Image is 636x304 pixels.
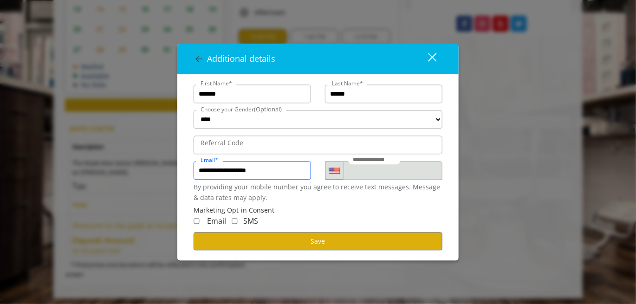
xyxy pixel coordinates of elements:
div: Marketing Opt-in Consent [194,206,442,216]
input: Receive Marketing SMS [232,218,238,224]
input: ReferralCode [194,136,442,155]
label: Referral Code [196,138,248,149]
span: Additional details [207,53,275,65]
label: Email* [196,156,223,165]
span: Save [311,237,325,246]
input: Receive Marketing Email [194,218,200,224]
div: By providing your mobile number you agree to receive text messages. Message & data rates may apply. [194,182,442,203]
label: Choose your Gender [196,105,286,115]
label: Last Name* [327,79,368,88]
span: (Optional) [254,105,282,114]
span: SMS [243,216,258,226]
span: Email [207,216,226,226]
div: Country [325,162,344,180]
button: Save [194,233,442,251]
div: close dialog [417,52,436,66]
button: close dialog [411,50,442,69]
label: First Name* [196,79,237,88]
select: Choose your Gender [194,110,442,129]
input: Lastname [325,85,442,103]
input: Email [194,162,311,180]
input: FirstName [194,85,311,103]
